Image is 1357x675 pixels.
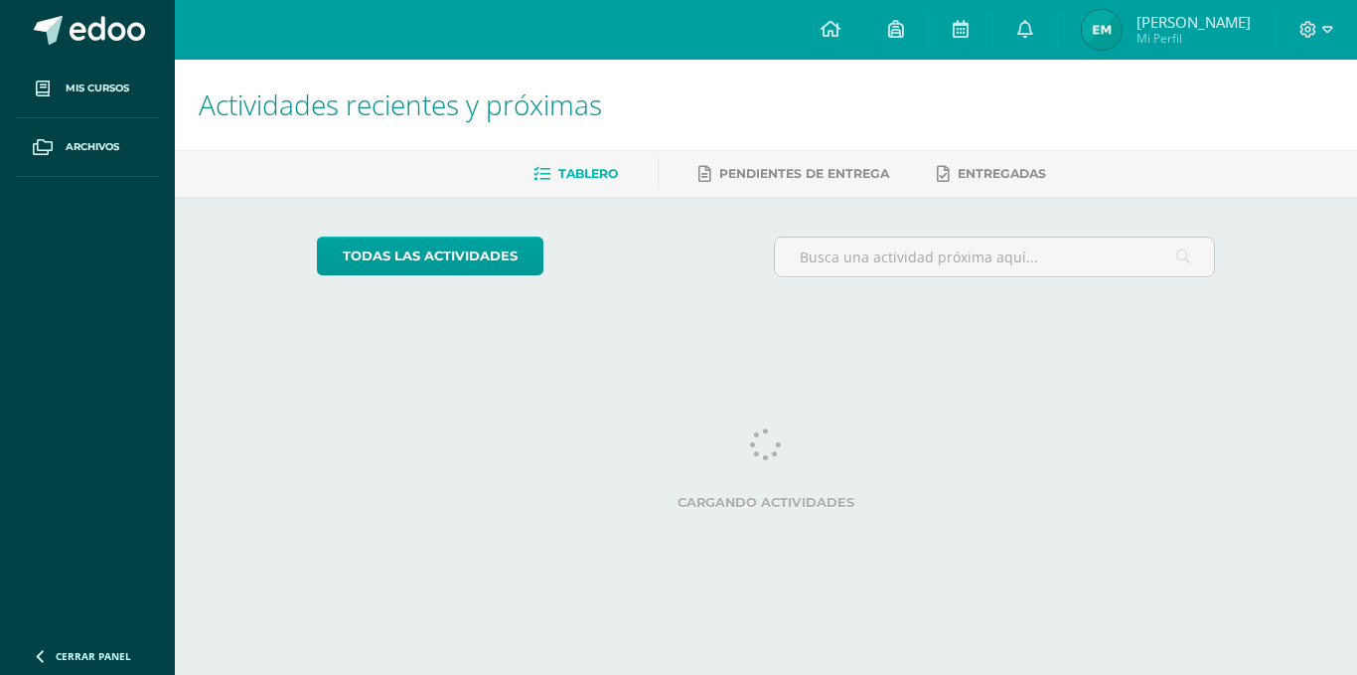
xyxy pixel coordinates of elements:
a: Tablero [533,158,618,190]
a: todas las Actividades [317,237,543,275]
span: Archivos [66,139,119,155]
a: Entregadas [937,158,1046,190]
span: Pendientes de entrega [719,166,889,181]
a: Archivos [16,118,159,177]
a: Pendientes de entrega [698,158,889,190]
img: 4f8da5852d47af88c5a7262c589691a0.png [1082,10,1122,50]
span: Cerrar panel [56,649,131,663]
span: Mi Perfil [1136,30,1251,47]
span: Tablero [558,166,618,181]
input: Busca una actividad próxima aquí... [775,238,1215,276]
span: Mis cursos [66,81,129,96]
span: Actividades recientes y próximas [199,85,602,123]
label: Cargando actividades [317,495,1216,510]
span: Entregadas [958,166,1046,181]
a: Mis cursos [16,60,159,118]
span: [PERSON_NAME] [1136,12,1251,32]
